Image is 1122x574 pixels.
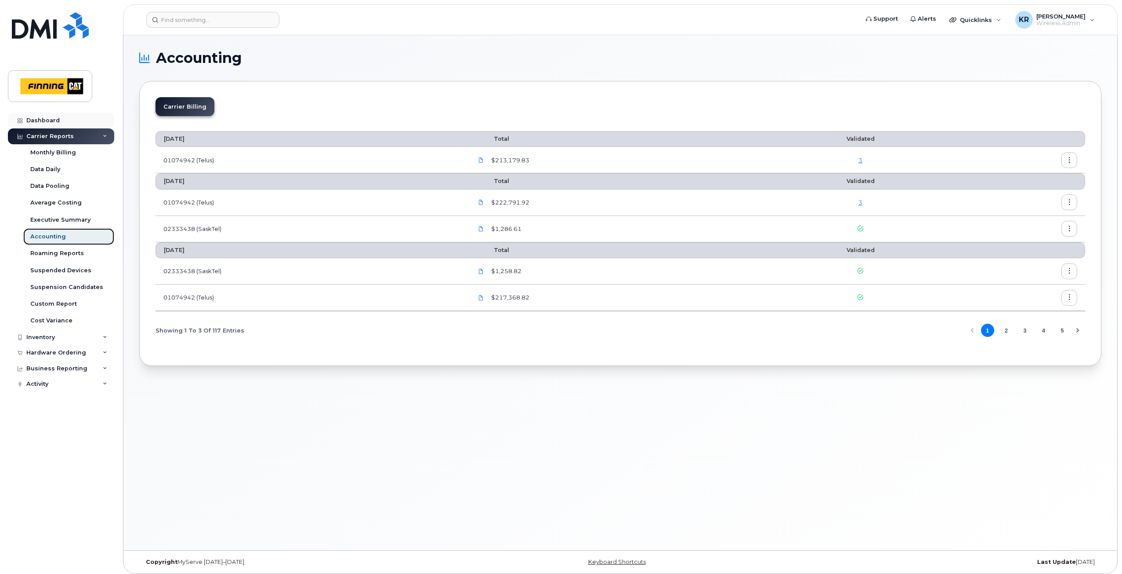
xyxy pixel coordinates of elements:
[473,221,489,237] a: FinningCanada.Sasktel.02333438.082025.pdf
[156,285,465,311] td: 01074942 (Telus)
[139,559,460,566] div: MyServe [DATE]–[DATE]
[858,199,862,206] a: 3
[858,157,862,164] a: 3
[1018,324,1032,337] button: Page 3
[1071,324,1084,337] button: Next Page
[999,324,1013,337] button: Page 2
[473,135,509,142] span: Total
[156,131,465,147] th: [DATE]
[156,242,465,258] th: [DATE]
[781,559,1101,566] div: [DATE]
[156,258,465,285] td: 02333438 (SaskTel)
[489,225,521,233] span: $1,286.61
[1037,559,1076,565] strong: Last Update
[473,178,509,184] span: Total
[1084,536,1115,567] iframe: Messenger Launcher
[146,559,177,565] strong: Copyright
[156,190,465,216] td: 01074942 (Telus)
[473,290,489,305] a: 1074942_1254384609_2025-07-14.pdf
[473,247,509,253] span: Total
[981,324,994,337] button: Page 1
[489,156,529,165] span: $213,179.83
[489,293,529,302] span: $217,368.82
[156,173,465,189] th: [DATE]
[768,173,952,189] th: Validated
[768,242,952,258] th: Validated
[473,195,489,210] a: 1074942_1265779507_2025-08-14.pdf
[473,263,489,279] a: FinningCanada.Sasktel.02333438.072025.pdf
[489,198,529,207] span: $222,791.92
[156,51,242,65] span: Accounting
[156,147,465,173] td: 01074942 (Telus)
[473,152,489,168] a: 1074942_1277338932_2025-09-14.pdf
[156,216,465,242] td: 02333438 (SaskTel)
[489,267,521,275] span: $1,258.82
[768,131,952,147] th: Validated
[156,324,244,337] span: Showing 1 To 3 Of 117 Entries
[588,559,646,565] a: Keyboard Shortcuts
[1056,324,1069,337] button: Page 5
[1037,324,1050,337] button: Page 4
